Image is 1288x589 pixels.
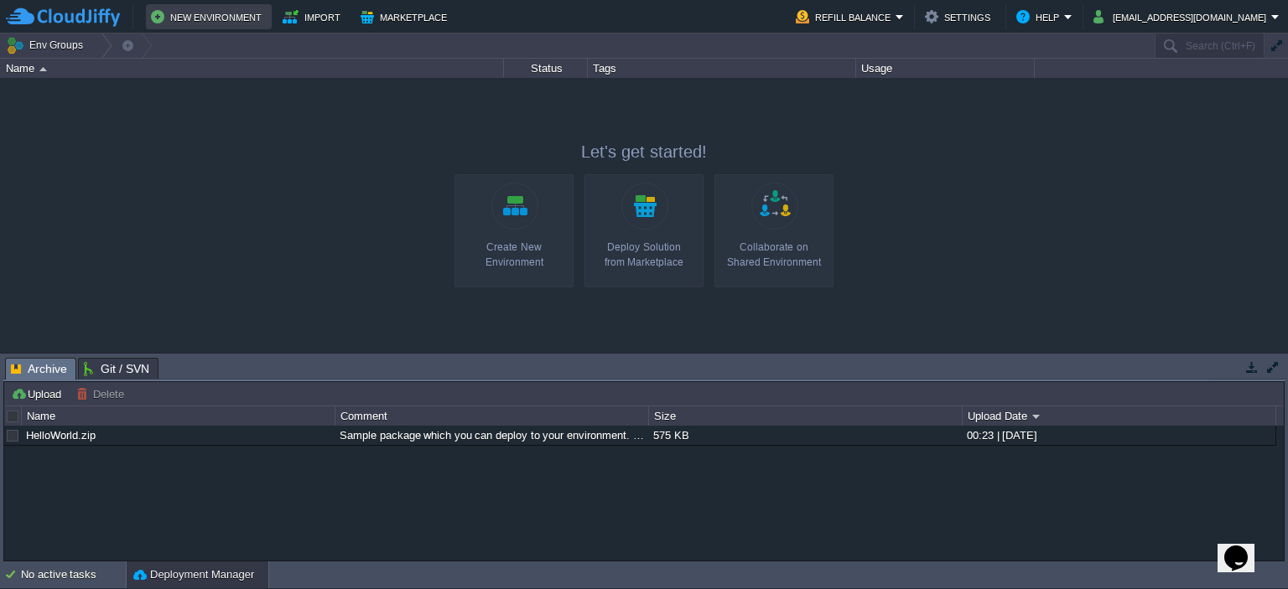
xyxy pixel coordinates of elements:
img: CloudJiffy [6,7,120,28]
button: Env Groups [6,34,89,57]
button: Settings [925,7,995,27]
div: Usage [857,59,1034,78]
button: Upload [11,386,66,401]
div: Name [23,406,335,426]
a: Create New Environment [454,174,574,287]
div: Collaborate on Shared Environment [719,240,828,270]
a: Collaborate onShared Environment [714,174,834,287]
button: Refill Balance [796,7,896,27]
a: HelloWorld.zip [26,429,96,442]
button: Help [1016,7,1064,27]
button: [EMAIL_ADDRESS][DOMAIN_NAME] [1093,7,1271,27]
iframe: chat widget [1218,522,1271,572]
div: Status [505,59,587,78]
div: Size [650,406,962,426]
div: Tags [589,59,855,78]
img: AMDAwAAAACH5BAEAAAAALAAAAAABAAEAAAICRAEAOw== [39,67,47,71]
span: Archive [11,359,67,380]
button: Delete [76,386,129,401]
button: Marketplace [361,7,452,27]
div: Name [2,59,503,78]
span: Git / SVN [84,359,149,379]
div: Upload Date [963,406,1275,426]
div: Comment [336,406,648,426]
div: Sample package which you can deploy to your environment. Feel free to delete and upload a package... [335,426,647,445]
button: Deployment Manager [133,566,254,583]
div: Create New Environment [460,240,569,270]
div: Deploy Solution from Marketplace [589,240,699,270]
button: Import [283,7,345,27]
div: 00:23 | [DATE] [963,426,1275,445]
button: New Environment [151,7,267,27]
div: No active tasks [21,561,126,588]
p: Let's get started! [454,140,834,163]
a: Deploy Solutionfrom Marketplace [584,174,704,287]
div: 575 KB [649,426,961,445]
